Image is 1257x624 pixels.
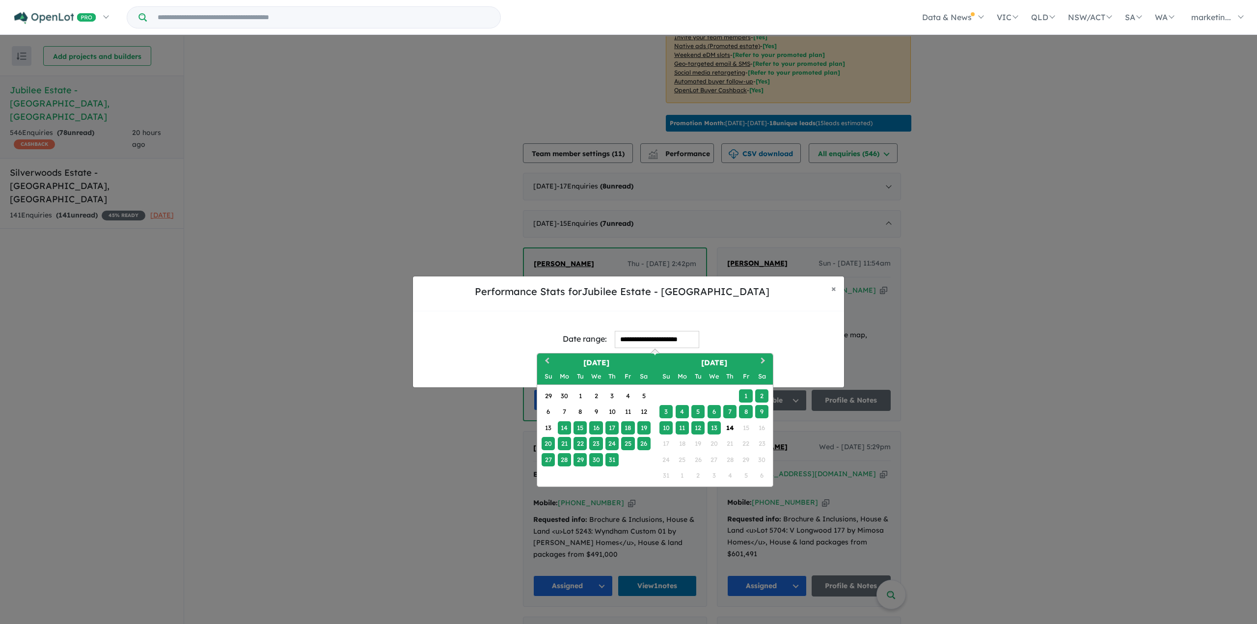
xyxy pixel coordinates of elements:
[739,370,752,383] div: Friday
[739,469,752,482] div: Not available Friday, September 5th, 2025
[723,405,737,418] div: Choose Thursday, August 7th, 2025
[589,421,602,434] div: Choose Wednesday, July 16th, 2025
[621,389,634,403] div: Choose Friday, July 4th, 2025
[605,370,619,383] div: Thursday
[1191,12,1231,22] span: marketin...
[421,284,823,299] h5: Performance Stats for Jubilee Estate - [GEOGRAPHIC_DATA]
[558,437,571,450] div: Choose Monday, July 21st, 2025
[605,405,619,418] div: Choose Thursday, July 10th, 2025
[691,405,705,418] div: Choose Tuesday, August 5th, 2025
[589,453,602,466] div: Choose Wednesday, July 30th, 2025
[589,389,602,403] div: Choose Wednesday, July 2nd, 2025
[589,437,602,450] div: Choose Wednesday, July 23rd, 2025
[691,421,705,434] div: Choose Tuesday, August 12th, 2025
[659,453,673,466] div: Not available Sunday, August 24th, 2025
[755,421,768,434] div: Not available Saturday, August 16th, 2025
[723,469,737,482] div: Not available Thursday, September 4th, 2025
[676,469,689,482] div: Not available Monday, September 1st, 2025
[708,453,721,466] div: Not available Wednesday, August 27th, 2025
[149,7,498,28] input: Try estate name, suburb, builder or developer
[708,370,721,383] div: Wednesday
[659,405,673,418] div: Choose Sunday, August 3rd, 2025
[574,437,587,450] div: Choose Tuesday, July 22nd, 2025
[755,453,768,466] div: Not available Saturday, August 30th, 2025
[605,453,619,466] div: Choose Thursday, July 31st, 2025
[558,370,571,383] div: Monday
[542,370,555,383] div: Sunday
[558,389,571,403] div: Choose Monday, June 30th, 2025
[756,354,772,370] button: Next Month
[755,437,768,450] div: Not available Saturday, August 23rd, 2025
[537,353,773,488] div: Choose Date
[558,421,571,434] div: Choose Monday, July 14th, 2025
[755,389,768,403] div: Choose Saturday, August 2nd, 2025
[542,453,555,466] div: Choose Sunday, July 27th, 2025
[540,388,652,467] div: Month July, 2025
[542,421,555,434] div: Choose Sunday, July 13th, 2025
[755,370,768,383] div: Saturday
[542,437,555,450] div: Choose Sunday, July 20th, 2025
[621,437,634,450] div: Choose Friday, July 25th, 2025
[621,421,634,434] div: Choose Friday, July 18th, 2025
[658,388,769,484] div: Month August, 2025
[563,332,607,346] div: Date range:
[605,421,619,434] div: Choose Thursday, July 17th, 2025
[574,389,587,403] div: Choose Tuesday, July 1st, 2025
[659,437,673,450] div: Not available Sunday, August 17th, 2025
[537,357,655,369] h2: [DATE]
[542,389,555,403] div: Choose Sunday, June 29th, 2025
[605,437,619,450] div: Choose Thursday, July 24th, 2025
[691,437,705,450] div: Not available Tuesday, August 19th, 2025
[739,389,752,403] div: Choose Friday, August 1st, 2025
[655,357,773,369] h2: [DATE]
[723,421,737,434] div: Choose Thursday, August 14th, 2025
[723,453,737,466] div: Not available Thursday, August 28th, 2025
[676,453,689,466] div: Not available Monday, August 25th, 2025
[708,437,721,450] div: Not available Wednesday, August 20th, 2025
[637,389,651,403] div: Choose Saturday, July 5th, 2025
[659,370,673,383] div: Sunday
[574,421,587,434] div: Choose Tuesday, July 15th, 2025
[676,421,689,434] div: Choose Monday, August 11th, 2025
[676,437,689,450] div: Not available Monday, August 18th, 2025
[739,421,752,434] div: Not available Friday, August 15th, 2025
[637,405,651,418] div: Choose Saturday, July 12th, 2025
[574,405,587,418] div: Choose Tuesday, July 8th, 2025
[14,12,96,24] img: Openlot PRO Logo White
[589,370,602,383] div: Wednesday
[831,283,836,294] span: ×
[659,469,673,482] div: Not available Sunday, August 31st, 2025
[691,370,705,383] div: Tuesday
[676,405,689,418] div: Choose Monday, August 4th, 2025
[542,405,555,418] div: Choose Sunday, July 6th, 2025
[558,453,571,466] div: Choose Monday, July 28th, 2025
[708,405,721,418] div: Choose Wednesday, August 6th, 2025
[708,421,721,434] div: Choose Wednesday, August 13th, 2025
[708,469,721,482] div: Not available Wednesday, September 3rd, 2025
[739,437,752,450] div: Not available Friday, August 22nd, 2025
[637,370,651,383] div: Saturday
[589,405,602,418] div: Choose Wednesday, July 9th, 2025
[605,389,619,403] div: Choose Thursday, July 3rd, 2025
[637,421,651,434] div: Choose Saturday, July 19th, 2025
[723,370,737,383] div: Thursday
[723,437,737,450] div: Not available Thursday, August 21st, 2025
[739,453,752,466] div: Not available Friday, August 29th, 2025
[659,421,673,434] div: Choose Sunday, August 10th, 2025
[621,405,634,418] div: Choose Friday, July 11th, 2025
[755,469,768,482] div: Not available Saturday, September 6th, 2025
[755,405,768,418] div: Choose Saturday, August 9th, 2025
[574,453,587,466] div: Choose Tuesday, July 29th, 2025
[574,370,587,383] div: Tuesday
[739,405,752,418] div: Choose Friday, August 8th, 2025
[637,437,651,450] div: Choose Saturday, July 26th, 2025
[558,405,571,418] div: Choose Monday, July 7th, 2025
[691,453,705,466] div: Not available Tuesday, August 26th, 2025
[621,370,634,383] div: Friday
[676,370,689,383] div: Monday
[691,469,705,482] div: Not available Tuesday, September 2nd, 2025
[538,354,554,370] button: Previous Month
